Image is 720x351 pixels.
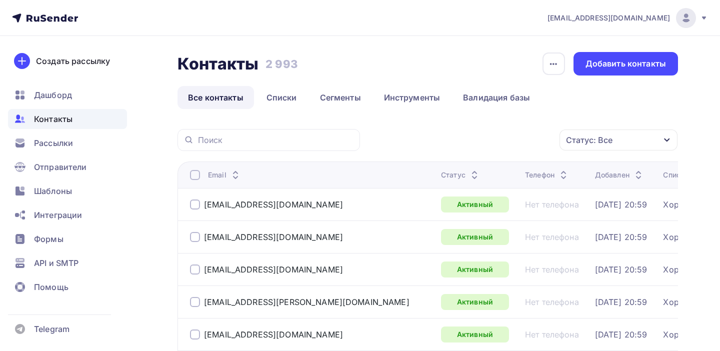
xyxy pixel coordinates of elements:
a: Активный [441,326,509,342]
span: Дашборд [34,89,72,101]
span: Telegram [34,323,69,335]
a: Нет телефона [525,264,579,274]
div: Email [208,170,241,180]
a: [EMAIL_ADDRESS][DOMAIN_NAME] [547,8,708,28]
a: Активный [441,261,509,277]
a: [EMAIL_ADDRESS][DOMAIN_NAME] [204,264,343,274]
a: [EMAIL_ADDRESS][DOMAIN_NAME] [204,232,343,242]
div: Добавить контакты [585,58,666,69]
a: Нет телефона [525,232,579,242]
span: API и SMTP [34,257,78,269]
a: Дашборд [8,85,127,105]
h2: Контакты [177,54,258,74]
a: Списки [256,86,307,109]
a: [DATE] 20:59 [595,232,647,242]
a: Инструменты [373,86,451,109]
a: [EMAIL_ADDRESS][PERSON_NAME][DOMAIN_NAME] [204,297,409,307]
a: Формы [8,229,127,249]
a: Активный [441,229,509,245]
a: Хореография1 [663,329,719,339]
a: Нет телефона [525,297,579,307]
a: Сегменты [309,86,371,109]
span: Интеграции [34,209,82,221]
a: Отправители [8,157,127,177]
a: [DATE] 20:59 [595,264,647,274]
button: Статус: Все [559,129,678,151]
a: Активный [441,294,509,310]
h3: 2 993 [265,57,297,71]
a: Контакты [8,109,127,129]
a: Шаблоны [8,181,127,201]
a: [EMAIL_ADDRESS][DOMAIN_NAME] [204,329,343,339]
input: Поиск [198,134,354,145]
div: Списки [663,170,688,180]
a: [DATE] 20:59 [595,199,647,209]
span: Контакты [34,113,72,125]
div: Статус: Все [566,134,612,146]
span: Шаблоны [34,185,72,197]
a: Хореография1 [663,232,719,242]
span: Рассылки [34,137,73,149]
span: Формы [34,233,63,245]
a: [DATE] 20:59 [595,329,647,339]
a: Нет телефона [525,199,579,209]
div: Телефон [525,170,569,180]
span: [EMAIL_ADDRESS][DOMAIN_NAME] [547,13,670,23]
a: [EMAIL_ADDRESS][DOMAIN_NAME] [204,199,343,209]
a: Хореография1 [663,297,719,307]
a: Рассылки [8,133,127,153]
div: Статус [441,170,480,180]
a: Активный [441,196,509,212]
div: Добавлен [595,170,644,180]
div: Создать рассылку [36,55,110,67]
a: Валидация базы [452,86,540,109]
span: Помощь [34,281,68,293]
span: Отправители [34,161,87,173]
a: Хореография1 [663,199,719,209]
a: Все контакты [177,86,254,109]
a: [DATE] 20:59 [595,297,647,307]
a: Нет телефона [525,329,579,339]
a: Хореография1 [663,264,719,274]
